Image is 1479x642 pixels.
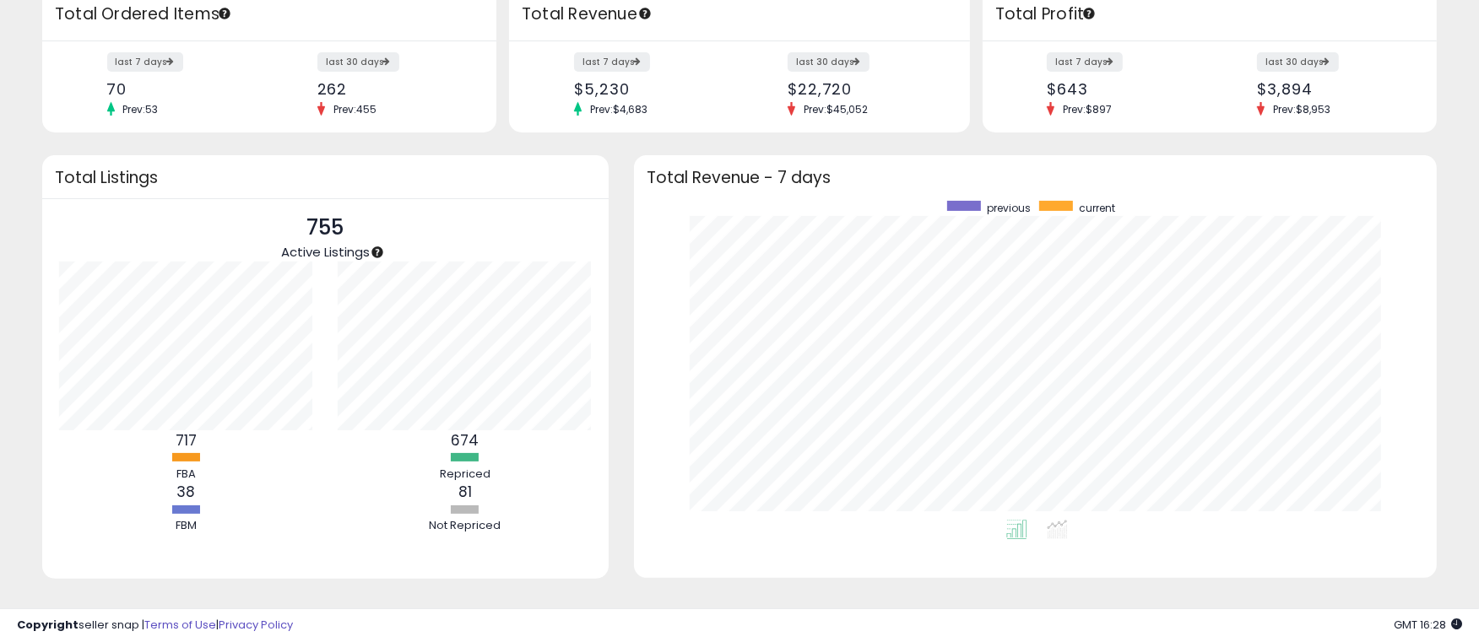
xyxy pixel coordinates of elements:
label: last 30 days [1257,52,1339,72]
span: 2025-08-11 16:28 GMT [1394,617,1462,633]
strong: Copyright [17,617,79,633]
div: FBM [135,518,236,534]
p: 755 [281,212,370,244]
span: Prev: $45,052 [795,102,876,116]
div: $3,894 [1257,80,1407,98]
div: Tooltip anchor [370,245,385,260]
b: 717 [176,430,197,450]
span: Prev: $897 [1054,102,1120,116]
span: Prev: $4,683 [582,102,656,116]
div: 70 [107,80,257,98]
div: Not Repriced [414,518,516,534]
div: Repriced [414,467,516,483]
h3: Total Listings [55,171,596,184]
span: previous [987,201,1031,215]
h3: Total Ordered Items [55,3,484,26]
div: Tooltip anchor [1081,6,1097,21]
span: Active Listings [281,243,370,261]
h3: Total Profit [995,3,1424,26]
div: 262 [317,80,468,98]
b: 81 [458,482,472,502]
h3: Total Revenue [522,3,957,26]
a: Privacy Policy [219,617,293,633]
span: Prev: 455 [325,102,385,116]
label: last 30 days [788,52,870,72]
div: FBA [135,467,236,483]
label: last 30 days [317,52,399,72]
div: $22,720 [788,80,940,98]
div: Tooltip anchor [217,6,232,21]
span: Prev: 53 [115,102,167,116]
label: last 7 days [574,52,650,72]
b: 674 [451,430,479,450]
h3: Total Revenue - 7 days [647,171,1424,184]
b: 38 [176,482,195,502]
label: last 7 days [1047,52,1123,72]
label: last 7 days [107,52,183,72]
div: seller snap | | [17,618,293,634]
span: current [1079,201,1115,215]
a: Terms of Use [144,617,216,633]
div: $643 [1047,80,1197,98]
span: Prev: $8,953 [1265,102,1339,116]
div: $5,230 [574,80,727,98]
div: Tooltip anchor [637,6,653,21]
